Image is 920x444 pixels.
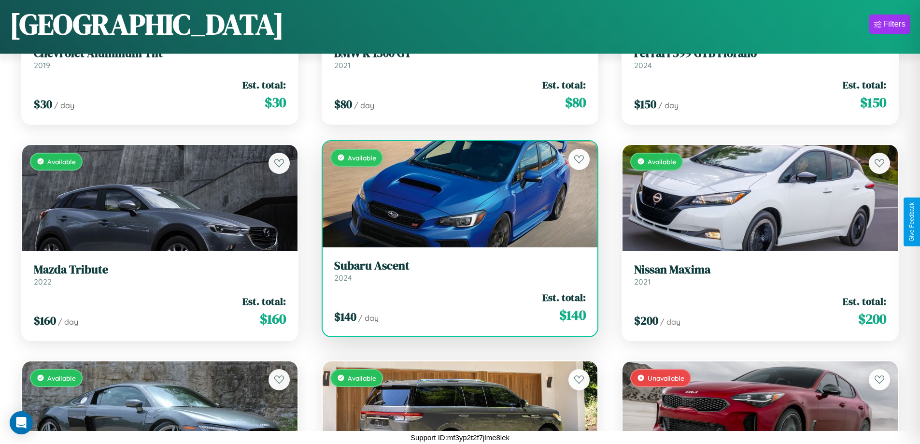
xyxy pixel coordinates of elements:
span: $ 140 [559,305,586,325]
a: Ferrari 599 GTB Fiorano2024 [634,46,886,70]
span: 2022 [34,277,52,286]
span: $ 140 [334,309,356,325]
span: $ 160 [34,313,56,329]
span: Est. total: [242,294,286,308]
span: $ 150 [634,96,656,112]
a: BMW K 1300 GT2021 [334,46,586,70]
h3: BMW K 1300 GT [334,46,586,60]
span: $ 30 [34,96,52,112]
h3: Mazda Tribute [34,263,286,277]
span: Est. total: [542,290,586,304]
a: Subaru Ascent2024 [334,259,586,283]
span: $ 80 [565,93,586,112]
span: Available [348,374,376,382]
h3: Subaru Ascent [334,259,586,273]
span: Est. total: [542,78,586,92]
h3: Nissan Maxima [634,263,886,277]
span: $ 200 [634,313,658,329]
div: Give Feedback [908,202,915,242]
a: Chevrolet Aluminum Tilt2019 [34,46,286,70]
span: Est. total: [843,294,886,308]
span: 2024 [334,273,352,283]
div: Open Intercom Messenger [10,411,33,434]
span: $ 30 [265,93,286,112]
span: / day [660,317,680,327]
span: Available [648,158,676,166]
span: 2021 [334,60,351,70]
h3: Chevrolet Aluminum Tilt [34,46,286,60]
span: $ 150 [860,93,886,112]
a: Nissan Maxima2021 [634,263,886,286]
span: 2021 [634,277,651,286]
span: $ 80 [334,96,352,112]
span: Available [348,154,376,162]
span: $ 160 [260,309,286,329]
span: / day [658,100,679,110]
span: $ 200 [858,309,886,329]
span: Est. total: [242,78,286,92]
span: / day [354,100,374,110]
p: Support ID: mf3yp2t2f7jlme8lek [410,431,510,444]
span: 2019 [34,60,50,70]
span: Available [47,374,76,382]
span: Available [47,158,76,166]
span: / day [58,317,78,327]
span: / day [358,313,379,323]
span: 2024 [634,60,652,70]
button: Filters [869,14,910,34]
span: Est. total: [843,78,886,92]
span: / day [54,100,74,110]
h1: [GEOGRAPHIC_DATA] [10,4,284,44]
a: Mazda Tribute2022 [34,263,286,286]
span: Unavailable [648,374,684,382]
h3: Ferrari 599 GTB Fiorano [634,46,886,60]
div: Filters [883,19,906,29]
